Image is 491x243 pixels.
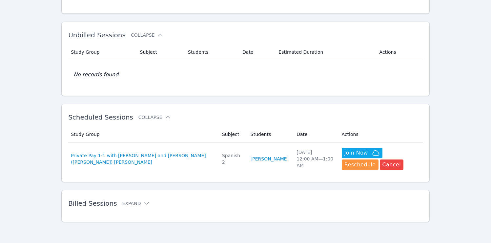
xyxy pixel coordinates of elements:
div: [DATE] 12:00 AM — 1:00 AM [297,149,334,169]
span: Unbilled Sessions [68,31,126,39]
th: Date [293,126,338,142]
span: Join Now [344,149,368,157]
div: Spanish 2 [222,152,243,165]
th: Students [247,126,293,142]
th: Actions [338,126,423,142]
button: Join Now [342,148,382,158]
button: Reschedule [342,159,378,170]
tr: Private Pay 1-1 with [PERSON_NAME] and [PERSON_NAME] ([PERSON_NAME]) [PERSON_NAME]Spanish 2[PERSO... [68,142,423,175]
button: Cancel [380,159,404,170]
th: Study Group [68,126,218,142]
th: Students [184,44,238,60]
th: Actions [376,44,423,60]
td: No records found [68,60,423,89]
th: Subject [218,126,247,142]
span: Billed Sessions [68,199,117,207]
a: [PERSON_NAME] [251,156,289,162]
a: Private Pay 1-1 with [PERSON_NAME] and [PERSON_NAME] ([PERSON_NAME]) [PERSON_NAME] [71,152,214,165]
th: Date [238,44,275,60]
th: Subject [136,44,184,60]
button: Expand [122,200,150,207]
button: Collapse [138,114,171,121]
th: Estimated Duration [275,44,375,60]
span: Scheduled Sessions [68,113,133,121]
th: Study Group [68,44,136,60]
button: Collapse [131,32,164,38]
